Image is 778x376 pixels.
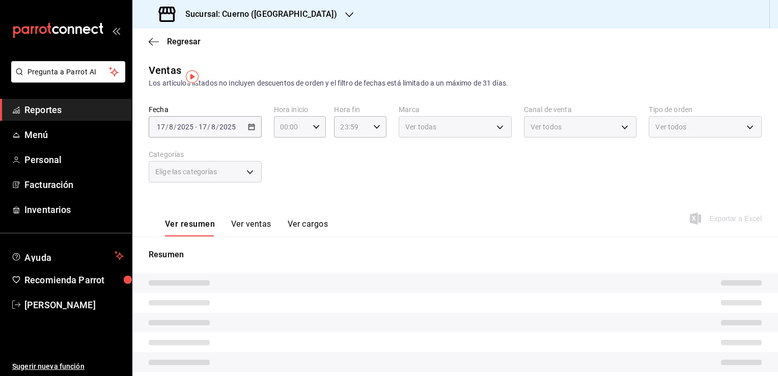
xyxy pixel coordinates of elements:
span: / [174,123,177,131]
input: -- [156,123,165,131]
font: Ver resumen [165,219,215,229]
input: -- [211,123,216,131]
p: Resumen [149,249,762,261]
span: Ver todos [531,122,562,132]
div: Ventas [149,63,181,78]
font: Recomienda Parrot [24,275,104,285]
font: Inventarios [24,204,71,215]
font: Menú [24,129,48,140]
font: Facturación [24,179,73,190]
input: -- [198,123,207,131]
input: -- [169,123,174,131]
label: Fecha [149,106,262,113]
img: Tooltip marker [186,70,199,83]
span: Pregunta a Parrot AI [27,67,109,77]
span: Ver todos [655,122,686,132]
font: [PERSON_NAME] [24,300,96,310]
font: Personal [24,154,62,165]
label: Hora fin [334,106,386,113]
button: Ver ventas [231,219,271,236]
label: Canal de venta [524,106,637,113]
h3: Sucursal: Cuerno ([GEOGRAPHIC_DATA]) [177,8,337,20]
div: Pestañas de navegación [165,219,328,236]
span: Regresar [167,37,201,46]
label: Tipo de orden [649,106,762,113]
a: Pregunta a Parrot AI [7,74,125,85]
label: Hora inicio [274,106,326,113]
span: Elige las categorías [155,167,217,177]
input: ---- [219,123,236,131]
button: open_drawer_menu [112,26,120,35]
div: Los artículos listados no incluyen descuentos de orden y el filtro de fechas está limitado a un m... [149,78,762,89]
span: / [207,123,210,131]
font: Sugerir nueva función [12,362,85,370]
label: Marca [399,106,512,113]
button: Ver cargos [288,219,328,236]
span: / [216,123,219,131]
span: - [195,123,197,131]
button: Pregunta a Parrot AI [11,61,125,83]
input: ---- [177,123,194,131]
label: Categorías [149,151,262,158]
span: Ver todas [405,122,436,132]
button: Regresar [149,37,201,46]
span: Ayuda [24,250,110,262]
font: Reportes [24,104,62,115]
span: / [165,123,169,131]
